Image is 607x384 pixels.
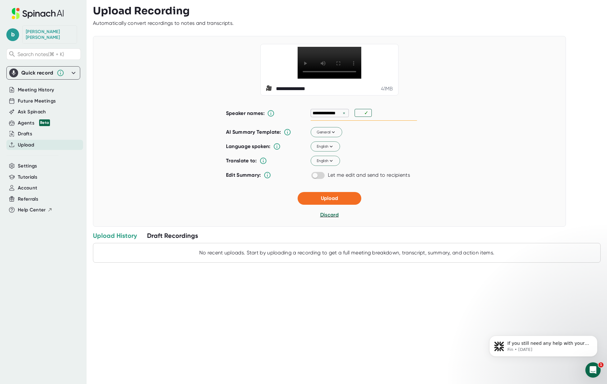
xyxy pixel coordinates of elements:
button: Account [18,184,37,192]
span: b [6,28,19,41]
b: AI Summary Template: [226,129,281,135]
div: Let me edit and send to recipients [328,172,410,178]
button: Upload [18,141,34,149]
span: video [266,85,273,93]
h3: Upload Recording [93,5,601,17]
div: × [341,110,347,116]
button: Discard [320,211,339,219]
span: English [317,144,334,149]
button: Agents Beta [18,119,50,127]
button: Future Meetings [18,97,56,105]
span: Help Center [18,206,46,214]
span: Discard [320,212,339,218]
button: Meeting History [18,86,54,94]
div: ✓ [364,110,370,116]
b: Translate to: [226,158,257,164]
div: No recent uploads. Start by uploading a recording to get a full meeting breakdown, transcript, su... [96,250,597,256]
b: Language spoken: [226,143,271,149]
button: Referrals [18,196,38,203]
span: English [317,158,334,164]
div: Draft Recordings [147,231,198,240]
span: 1 [598,362,603,367]
button: Tutorials [18,174,37,181]
button: English [311,142,340,152]
iframe: Intercom notifications message [480,322,607,367]
button: Ask Spinach [18,108,46,116]
iframe: Intercom live chat [585,362,601,378]
button: English [311,156,340,166]
div: 41 MB [381,86,393,92]
button: Upload [298,192,361,205]
b: Speaker names: [226,110,265,116]
button: Help Center [18,206,53,214]
div: Quick record [21,70,53,76]
div: Agents [18,119,50,127]
button: Settings [18,162,37,170]
div: Brett Michaels [26,29,74,40]
b: Edit Summary: [226,172,261,178]
div: Beta [39,119,50,126]
div: Automatically convert recordings to notes and transcripts. [93,20,234,26]
span: Search notes (⌘ + K) [18,51,64,57]
span: Upload [321,195,338,201]
button: General [311,127,342,138]
div: Quick record [9,67,77,79]
span: General [317,129,336,135]
div: Upload History [93,231,137,240]
button: Drafts [18,130,32,138]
